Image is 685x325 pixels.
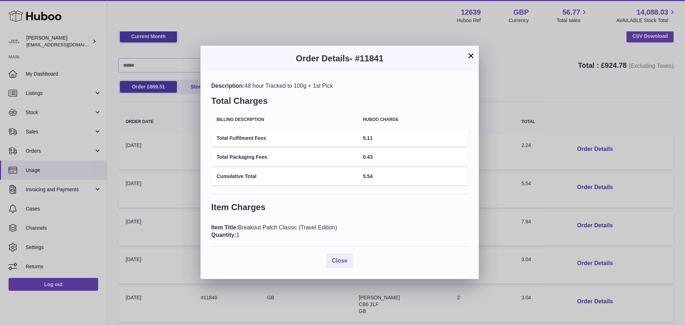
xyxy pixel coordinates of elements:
[211,112,357,127] th: Billing Description
[211,148,357,166] td: Total Packaging Fees
[211,95,468,110] h3: Total Charges
[467,51,475,60] button: ×
[211,202,468,217] h3: Item Charges
[332,258,347,264] span: Close
[211,224,238,230] span: Item Title:
[211,168,357,185] td: Cumulative Total
[350,54,384,63] span: - #11841
[211,53,468,64] h3: Order Details
[211,224,468,239] div: Breakout Patch Classic (Travel Edition) 1
[363,154,372,160] span: 0.43
[211,82,468,90] div: 48 hour Tracked to 100g + 1st Pick
[211,232,236,238] span: Quantity:
[357,112,468,127] th: Huboo charge
[211,83,244,89] span: Description:
[363,135,372,141] span: 5.11
[363,173,372,179] span: 5.54
[211,130,357,147] td: Total Fulfilment Fees
[326,254,353,268] button: Close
